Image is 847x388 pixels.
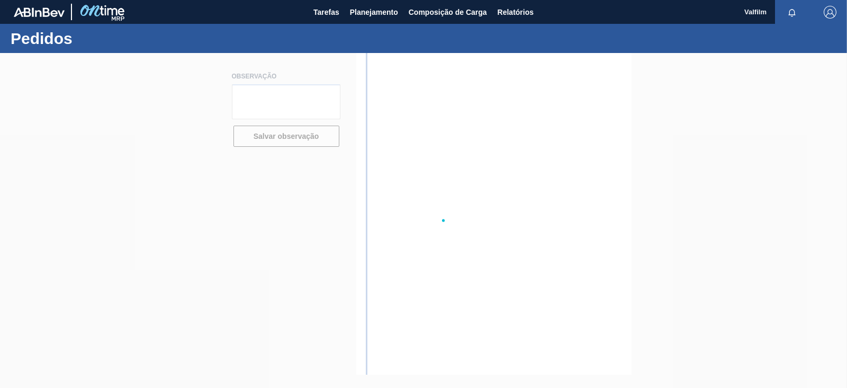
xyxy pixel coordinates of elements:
[14,7,65,17] img: TNhmsLtSVTkK8tSr43FrP2fwEKptu5GPRR3wAAAABJRU5ErkJggg==
[775,5,809,20] button: Notificações
[409,6,487,19] span: Composição de Carga
[313,6,339,19] span: Tarefas
[11,32,199,45] h1: Pedidos
[498,6,534,19] span: Relatórios
[350,6,398,19] span: Planejamento
[824,6,836,19] img: Logout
